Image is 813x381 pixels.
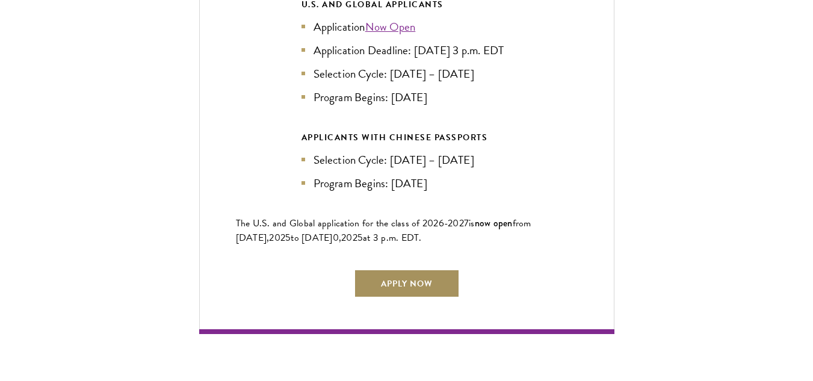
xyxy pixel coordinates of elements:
span: at 3 p.m. EDT. [363,231,422,245]
span: now open [475,216,513,230]
li: Program Begins: [DATE] [301,88,512,106]
span: , [339,231,341,245]
span: is [469,216,475,231]
li: Program Begins: [DATE] [301,175,512,192]
a: Now Open [365,18,416,36]
span: 202 [269,231,285,245]
span: 7 [464,216,469,231]
span: 5 [285,231,291,245]
a: Apply Now [354,269,460,298]
span: -202 [444,216,464,231]
li: Application [301,18,512,36]
span: to [DATE] [291,231,332,245]
span: from [DATE], [236,216,531,245]
li: Selection Cycle: [DATE] – [DATE] [301,151,512,169]
span: 0 [333,231,339,245]
span: 5 [357,231,363,245]
span: 6 [439,216,444,231]
li: Selection Cycle: [DATE] – [DATE] [301,65,512,82]
span: The U.S. and Global application for the class of 202 [236,216,439,231]
span: 202 [341,231,357,245]
div: APPLICANTS WITH CHINESE PASSPORTS [301,130,512,145]
li: Application Deadline: [DATE] 3 p.m. EDT [301,42,512,59]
